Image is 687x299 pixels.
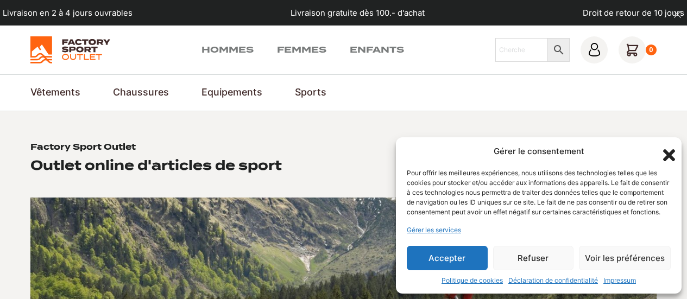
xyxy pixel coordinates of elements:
div: 0 [646,44,657,55]
h1: Factory Sport Outlet [30,142,136,152]
button: Refuser [493,246,574,270]
p: Livraison en 2 à 4 jours ouvrables [3,7,133,19]
a: Hommes [201,43,254,56]
img: Factory Sport Outlet [30,36,110,63]
div: Fermer la boîte de dialogue [660,146,671,157]
a: Sports [295,85,326,100]
div: Pour offrir les meilleures expériences, nous utilisons des technologies telles que les cookies po... [407,168,670,217]
a: Chaussures [113,85,169,100]
button: dismiss [668,5,687,24]
a: Equipements [201,85,262,100]
a: Femmes [277,43,326,56]
p: Droit de retour de 10 jours [583,7,684,19]
a: Vêtements [30,85,80,100]
a: Gérer les services [407,225,461,235]
a: Politique de cookies [442,276,503,285]
p: Livraison gratuite dès 100.- d'achat [291,7,425,19]
button: Voir les préférences [579,246,671,270]
div: Gérer le consentement [494,145,584,158]
h2: Outlet online d'articles de sport [30,157,282,174]
a: Impressum [603,276,636,285]
input: Chercher [495,38,548,62]
a: Enfants [350,43,404,56]
button: Accepter [407,246,488,270]
a: Déclaration de confidentialité [508,276,598,285]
